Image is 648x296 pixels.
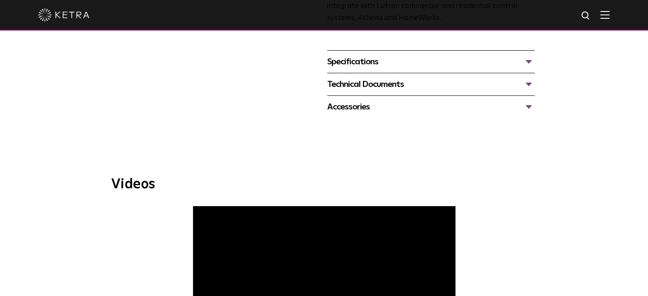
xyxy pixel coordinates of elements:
div: Accessories [327,100,535,114]
h3: Videos [111,178,537,191]
div: Specifications [327,55,535,69]
img: Hamburger%20Nav.svg [600,11,610,19]
img: ketra-logo-2019-white [38,9,89,21]
img: search icon [581,11,591,21]
div: Technical Documents [327,78,535,91]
